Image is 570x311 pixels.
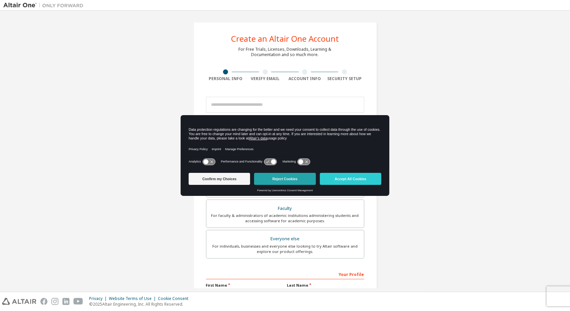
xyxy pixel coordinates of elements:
[109,296,158,301] div: Website Terms of Use
[89,301,192,307] p: © 2025 Altair Engineering, Inc. All Rights Reserved.
[206,76,246,81] div: Personal Info
[210,234,360,244] div: Everyone else
[210,204,360,213] div: Faculty
[2,298,36,305] img: altair_logo.svg
[89,296,109,301] div: Privacy
[51,298,58,305] img: instagram.svg
[40,298,47,305] img: facebook.svg
[3,2,87,9] img: Altair One
[62,298,69,305] img: linkedin.svg
[206,269,364,279] div: Your Profile
[325,76,364,81] div: Security Setup
[239,47,332,57] div: For Free Trials, Licenses, Downloads, Learning & Documentation and so much more.
[158,296,192,301] div: Cookie Consent
[73,298,83,305] img: youtube.svg
[210,213,360,224] div: For faculty & administrators of academic institutions administering students and accessing softwa...
[245,76,285,81] div: Verify Email
[210,244,360,254] div: For individuals, businesses and everyone else looking to try Altair software and explore our prod...
[287,283,364,288] label: Last Name
[231,35,339,43] div: Create an Altair One Account
[285,76,325,81] div: Account Info
[206,283,283,288] label: First Name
